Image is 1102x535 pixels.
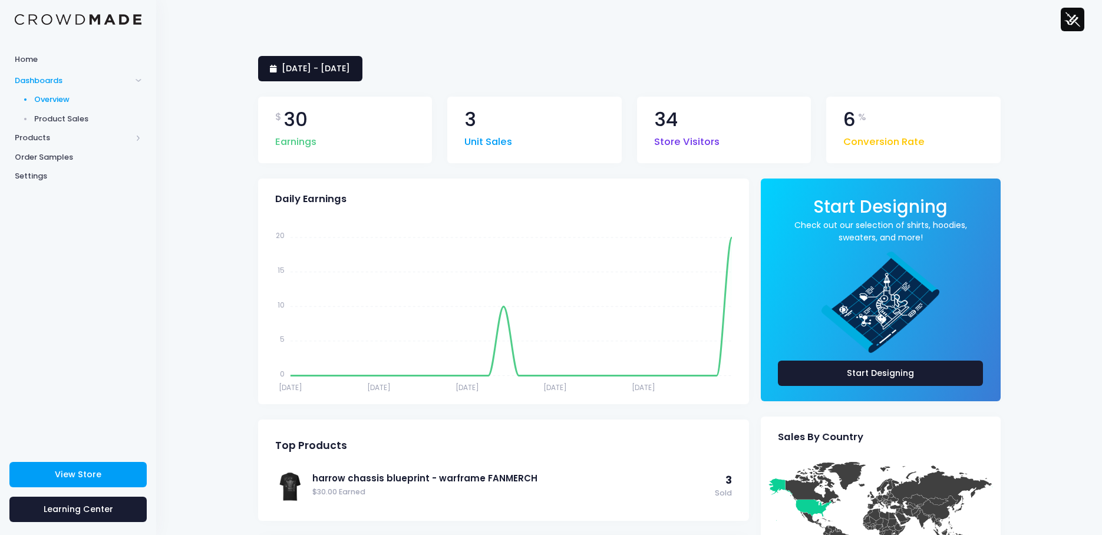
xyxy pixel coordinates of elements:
a: [DATE] - [DATE] [258,56,362,81]
span: % [858,110,866,124]
img: Logo [15,14,141,25]
a: Check out our selection of shirts, hoodies, sweaters, and more! [778,219,984,244]
a: Learning Center [9,497,147,522]
span: Settings [15,170,141,182]
span: Sold [715,488,732,499]
span: 3 [725,473,732,487]
span: $ [275,110,282,124]
span: Products [15,132,131,144]
tspan: 20 [275,230,284,240]
span: [DATE] - [DATE] [282,62,350,74]
span: Unit Sales [464,129,512,150]
span: Start Designing [813,194,948,219]
span: Dashboards [15,75,131,87]
span: View Store [55,468,101,480]
span: Learning Center [44,503,113,515]
a: View Store [9,462,147,487]
tspan: [DATE] [278,382,302,392]
span: $30.00 Earned [312,487,709,498]
span: 3 [464,110,476,130]
tspan: 10 [277,299,284,309]
span: Sales By Country [778,431,863,443]
tspan: 0 [279,369,284,379]
span: Daily Earnings [275,193,347,205]
tspan: [DATE] [632,382,655,392]
a: Start Designing [778,361,984,386]
span: 30 [283,110,308,130]
a: harrow chassis blueprint - warframe FANMERCH [312,472,709,485]
span: 34 [654,110,678,130]
tspan: 5 [279,334,284,344]
tspan: [DATE] [455,382,479,392]
span: Overview [34,94,142,105]
tspan: [DATE] [367,382,390,392]
a: Start Designing [813,204,948,216]
span: Top Products [275,440,347,452]
tspan: [DATE] [543,382,567,392]
span: 6 [843,110,856,130]
tspan: 15 [277,265,284,275]
span: Earnings [275,129,316,150]
span: Home [15,54,141,65]
span: Store Visitors [654,129,720,150]
span: Conversion Rate [843,129,925,150]
span: Order Samples [15,151,141,163]
img: User [1061,8,1084,31]
span: Product Sales [34,113,142,125]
